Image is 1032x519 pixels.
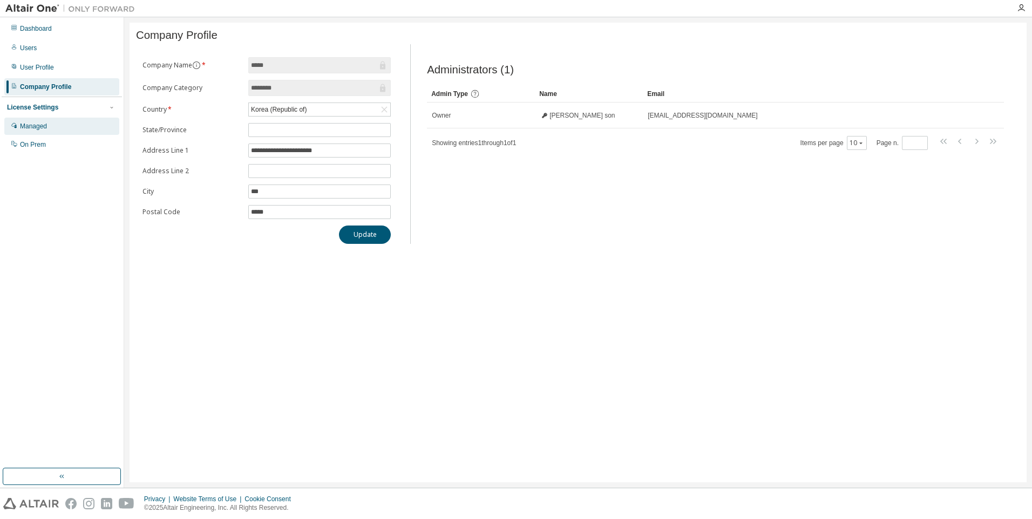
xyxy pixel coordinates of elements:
[20,63,54,72] div: User Profile
[173,495,245,503] div: Website Terms of Use
[5,3,140,14] img: Altair One
[339,226,391,244] button: Update
[249,104,308,115] div: Korea (Republic of)
[431,90,468,98] span: Admin Type
[20,24,52,33] div: Dashboard
[65,498,77,509] img: facebook.svg
[83,498,94,509] img: instagram.svg
[549,111,615,120] span: [PERSON_NAME] son
[432,139,516,147] span: Showing entries 1 through 1 of 1
[119,498,134,509] img: youtube.svg
[142,126,242,134] label: State/Province
[144,503,297,513] p: © 2025 Altair Engineering, Inc. All Rights Reserved.
[427,64,514,76] span: Administrators (1)
[800,136,867,150] span: Items per page
[20,140,46,149] div: On Prem
[144,495,173,503] div: Privacy
[3,498,59,509] img: altair_logo.svg
[142,61,242,70] label: Company Name
[432,111,451,120] span: Owner
[142,167,242,175] label: Address Line 2
[20,122,47,131] div: Managed
[136,29,218,42] span: Company Profile
[20,44,37,52] div: Users
[142,84,242,92] label: Company Category
[850,139,864,147] button: 10
[142,208,242,216] label: Postal Code
[245,495,297,503] div: Cookie Consent
[101,498,112,509] img: linkedin.svg
[142,187,242,196] label: City
[142,105,242,114] label: Country
[648,111,757,120] span: [EMAIL_ADDRESS][DOMAIN_NAME]
[20,83,71,91] div: Company Profile
[192,61,201,70] button: information
[7,103,58,112] div: License Settings
[539,85,639,103] div: Name
[142,146,242,155] label: Address Line 1
[877,136,928,150] span: Page n.
[249,103,390,116] div: Korea (Republic of)
[647,85,974,103] div: Email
